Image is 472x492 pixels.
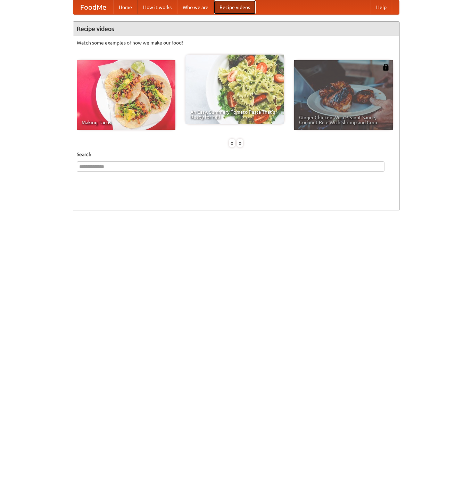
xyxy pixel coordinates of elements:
a: Who we are [177,0,214,14]
a: Help [371,0,392,14]
div: « [229,139,235,147]
a: Home [113,0,138,14]
p: Watch some examples of how we make our food! [77,39,396,46]
div: » [237,139,243,147]
a: Recipe videos [214,0,256,14]
a: FoodMe [73,0,113,14]
a: Making Tacos [77,60,175,130]
img: 483408.png [382,64,389,71]
a: An Easy, Summery Tomato Pasta That's Ready for Fall [185,55,284,124]
h4: Recipe videos [73,22,399,36]
h5: Search [77,151,396,158]
span: An Easy, Summery Tomato Pasta That's Ready for Fall [190,110,279,119]
span: Making Tacos [82,120,171,125]
a: How it works [138,0,177,14]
